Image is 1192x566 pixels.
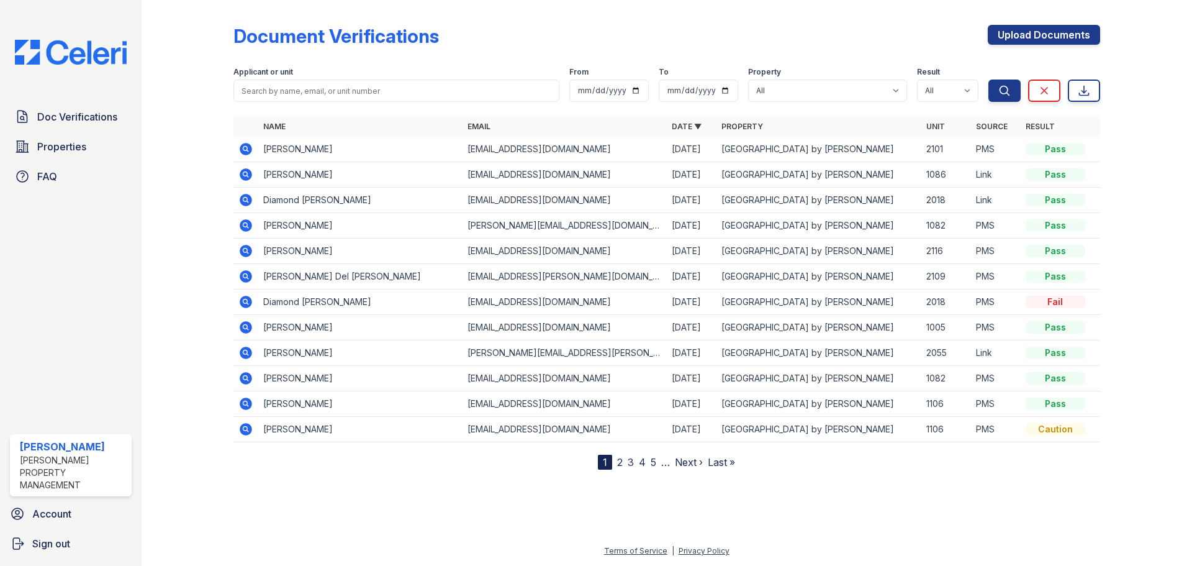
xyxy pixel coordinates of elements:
td: Diamond [PERSON_NAME] [258,290,463,315]
a: Name [263,122,286,131]
td: [DATE] [667,340,716,366]
td: [PERSON_NAME] [258,315,463,340]
button: Sign out [5,531,137,556]
td: [DATE] [667,188,716,213]
td: [PERSON_NAME] [258,391,463,417]
td: [PERSON_NAME] [258,239,463,264]
td: PMS [971,213,1021,239]
td: PMS [971,264,1021,290]
div: Pass [1026,245,1085,257]
td: [DATE] [667,391,716,417]
td: [PERSON_NAME] [258,417,463,442]
div: Pass [1026,143,1085,155]
td: [EMAIL_ADDRESS][DOMAIN_NAME] [463,315,667,340]
td: [DATE] [667,137,716,162]
td: [GEOGRAPHIC_DATA] by [PERSON_NAME] [716,137,921,162]
div: Pass [1026,194,1085,206]
a: Upload Documents [988,25,1100,45]
td: Link [971,340,1021,366]
td: [EMAIL_ADDRESS][DOMAIN_NAME] [463,366,667,391]
div: | [672,546,674,555]
td: [PERSON_NAME] [258,340,463,366]
span: Properties [37,139,86,154]
td: [EMAIL_ADDRESS][DOMAIN_NAME] [463,188,667,213]
td: 2109 [921,264,971,290]
img: CE_Logo_Blue-a8612792a0a2168367f1c8372b55b34899dd931a85d93a1a3d3e32e68fde9ad4.png [5,40,137,65]
div: Pass [1026,347,1085,359]
div: [PERSON_NAME] Property Management [20,454,127,491]
td: [DATE] [667,264,716,290]
td: 2055 [921,340,971,366]
td: [PERSON_NAME] Del [PERSON_NAME] [258,264,463,290]
div: Pass [1026,372,1085,385]
input: Search by name, email, or unit number [233,80,559,102]
td: [PERSON_NAME] [258,162,463,188]
a: Properties [10,134,132,159]
td: Link [971,188,1021,213]
td: [GEOGRAPHIC_DATA] by [PERSON_NAME] [716,290,921,315]
td: [EMAIL_ADDRESS][DOMAIN_NAME] [463,162,667,188]
td: PMS [971,290,1021,315]
td: [GEOGRAPHIC_DATA] by [PERSON_NAME] [716,188,921,213]
a: Doc Verifications [10,104,132,129]
a: FAQ [10,164,132,189]
td: 1082 [921,213,971,239]
td: Diamond [PERSON_NAME] [258,188,463,213]
td: [GEOGRAPHIC_DATA] by [PERSON_NAME] [716,264,921,290]
td: [DATE] [667,290,716,315]
td: 2018 [921,290,971,315]
td: 2101 [921,137,971,162]
td: PMS [971,366,1021,391]
td: [PERSON_NAME][EMAIL_ADDRESS][DOMAIN_NAME] [463,213,667,239]
td: [DATE] [667,315,716,340]
a: 5 [651,456,656,468]
a: Date ▼ [672,122,702,131]
a: Privacy Policy [679,546,729,555]
td: [PERSON_NAME][EMAIL_ADDRESS][PERSON_NAME][DOMAIN_NAME] [463,340,667,366]
td: [EMAIL_ADDRESS][DOMAIN_NAME] [463,137,667,162]
div: Pass [1026,219,1085,232]
a: Unit [926,122,945,131]
td: [EMAIL_ADDRESS][DOMAIN_NAME] [463,290,667,315]
td: [GEOGRAPHIC_DATA] by [PERSON_NAME] [716,340,921,366]
td: 1005 [921,315,971,340]
span: Account [32,506,71,521]
label: From [569,67,589,77]
a: Result [1026,122,1055,131]
td: PMS [971,417,1021,442]
div: Pass [1026,270,1085,283]
div: Document Verifications [233,25,439,47]
span: … [661,455,670,470]
td: [EMAIL_ADDRESS][DOMAIN_NAME] [463,391,667,417]
td: [GEOGRAPHIC_DATA] by [PERSON_NAME] [716,417,921,442]
td: [EMAIL_ADDRESS][DOMAIN_NAME] [463,239,667,264]
span: FAQ [37,169,57,184]
a: Next › [675,456,703,468]
td: 1106 [921,391,971,417]
td: 1082 [921,366,971,391]
td: PMS [971,239,1021,264]
a: Email [467,122,490,131]
div: Pass [1026,168,1085,181]
span: Sign out [32,536,70,551]
a: 2 [617,456,623,468]
td: PMS [971,391,1021,417]
td: PMS [971,137,1021,162]
a: Terms of Service [604,546,667,555]
a: 3 [628,456,634,468]
a: Source [976,122,1008,131]
a: Property [721,122,763,131]
td: 2116 [921,239,971,264]
td: 1086 [921,162,971,188]
div: 1 [598,455,612,470]
td: [GEOGRAPHIC_DATA] by [PERSON_NAME] [716,315,921,340]
a: Account [5,501,137,526]
td: [DATE] [667,366,716,391]
td: PMS [971,315,1021,340]
div: Pass [1026,321,1085,334]
td: [DATE] [667,213,716,239]
td: [PERSON_NAME] [258,137,463,162]
td: [GEOGRAPHIC_DATA] by [PERSON_NAME] [716,213,921,239]
div: Pass [1026,398,1085,410]
td: [GEOGRAPHIC_DATA] by [PERSON_NAME] [716,391,921,417]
